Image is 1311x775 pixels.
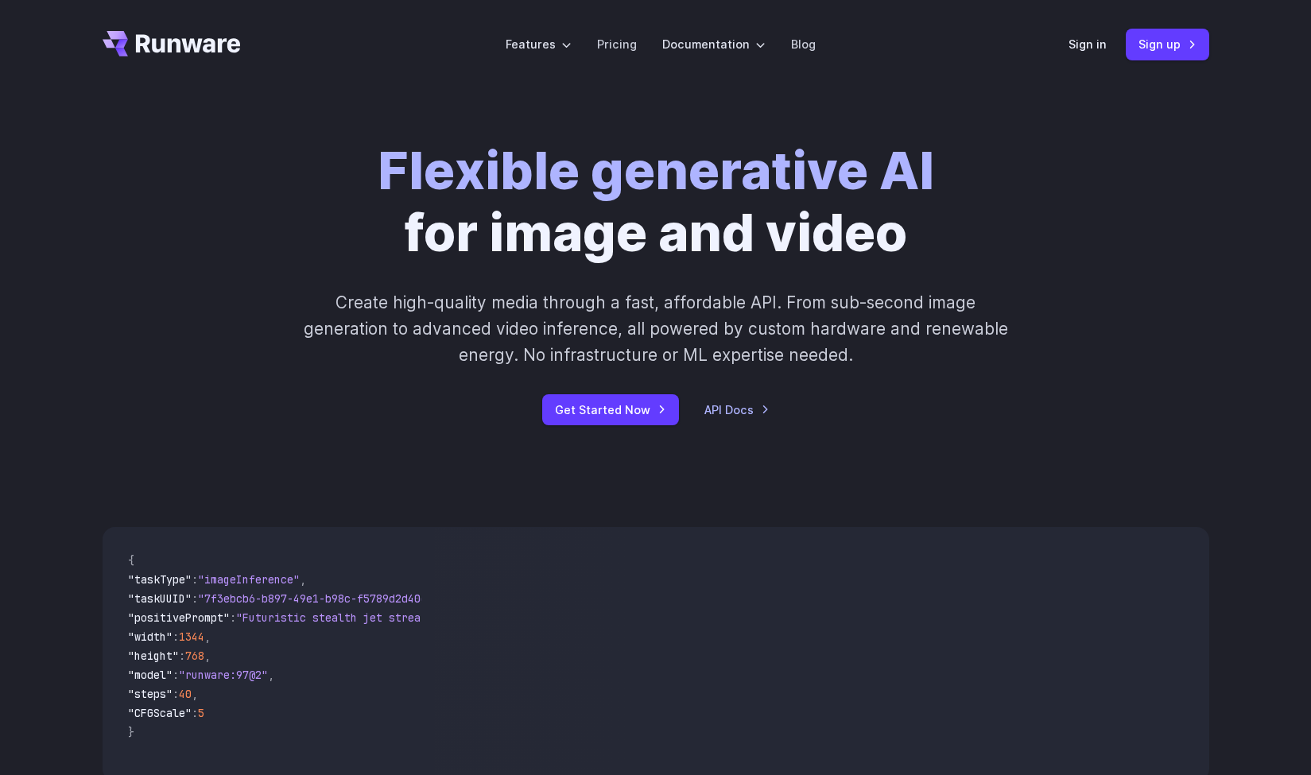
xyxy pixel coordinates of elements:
[128,649,179,663] span: "height"
[173,668,179,682] span: :
[378,140,934,264] h1: for image and video
[1069,35,1107,53] a: Sign in
[128,610,230,625] span: "positivePrompt"
[185,649,204,663] span: 768
[198,572,300,587] span: "imageInference"
[173,630,179,644] span: :
[179,630,204,644] span: 1344
[192,572,198,587] span: :
[268,668,274,682] span: ,
[128,630,173,644] span: "width"
[192,591,198,606] span: :
[179,687,192,701] span: 40
[662,35,766,53] label: Documentation
[378,139,934,202] strong: Flexible generative AI
[179,649,185,663] span: :
[173,687,179,701] span: :
[704,401,770,419] a: API Docs
[236,610,815,625] span: "Futuristic stealth jet streaking through a neon-lit cityscape with glowing purple exhaust"
[506,35,572,53] label: Features
[128,706,192,720] span: "CFGScale"
[204,649,211,663] span: ,
[791,35,816,53] a: Blog
[103,31,241,56] a: Go to /
[128,725,134,739] span: }
[301,289,1010,369] p: Create high-quality media through a fast, affordable API. From sub-second image generation to adv...
[198,591,440,606] span: "7f3ebcb6-b897-49e1-b98c-f5789d2d40d7"
[204,630,211,644] span: ,
[230,610,236,625] span: :
[1126,29,1209,60] a: Sign up
[128,553,134,568] span: {
[597,35,637,53] a: Pricing
[198,706,204,720] span: 5
[179,668,268,682] span: "runware:97@2"
[128,572,192,587] span: "taskType"
[128,668,173,682] span: "model"
[192,687,198,701] span: ,
[192,706,198,720] span: :
[542,394,679,425] a: Get Started Now
[300,572,306,587] span: ,
[128,687,173,701] span: "steps"
[128,591,192,606] span: "taskUUID"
